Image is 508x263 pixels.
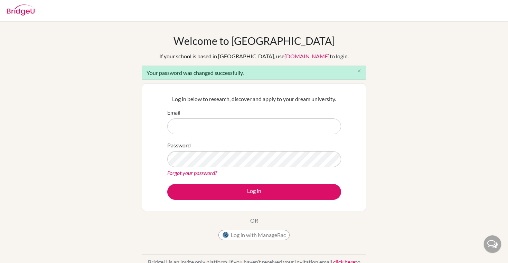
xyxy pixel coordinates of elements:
label: Password [167,141,191,149]
button: Log in with ManageBac [218,230,290,240]
div: Your password was changed successfully. [142,66,366,80]
img: Bridge-U [7,4,35,16]
button: Close [352,66,366,76]
h1: Welcome to [GEOGRAPHIC_DATA] [173,35,335,47]
button: Log in [167,184,341,200]
label: Email [167,108,180,117]
a: [DOMAIN_NAME] [284,53,330,59]
i: close [357,68,362,74]
p: Log in below to research, discover and apply to your dream university. [167,95,341,103]
a: Forgot your password? [167,169,217,176]
div: If your school is based in [GEOGRAPHIC_DATA], use to login. [159,52,349,60]
p: OR [250,216,258,225]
